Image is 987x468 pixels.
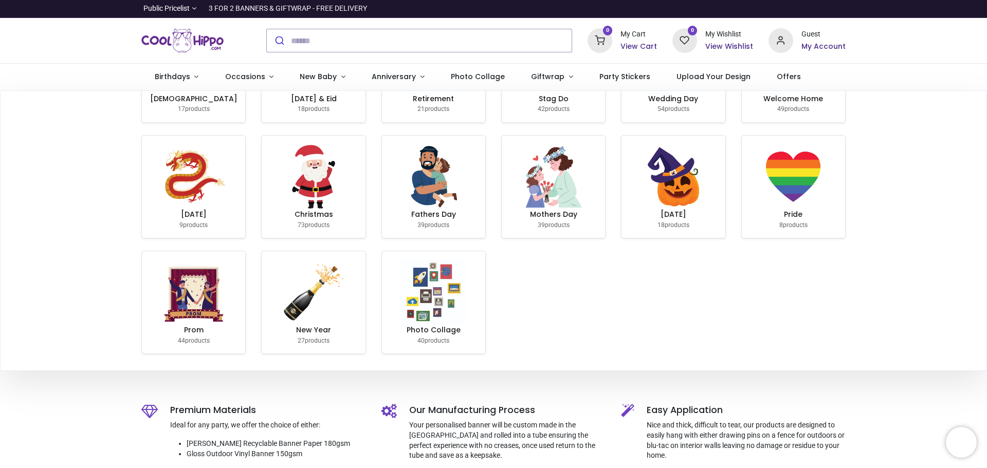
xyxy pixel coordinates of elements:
[647,420,846,460] p: Nice and thick, difficult to tear, our products are designed to easily hang with either drawing p...
[777,105,809,113] small: products
[372,71,416,82] span: Anniversary
[178,105,185,113] span: 17
[262,251,365,353] a: New Year 27products
[142,136,245,238] a: [DATE] 9products
[622,136,725,238] a: [DATE] 18products
[626,210,721,220] h6: [DATE]
[538,221,545,229] span: 39
[657,221,689,229] small: products
[417,337,425,344] span: 40
[599,71,650,82] span: Party Stickers
[417,105,425,113] span: 21
[161,144,227,210] img: image
[657,105,689,113] small: products
[409,420,606,460] p: Your personalised banner will be custom made in the [GEOGRAPHIC_DATA] and rolled into a tube ensu...
[603,26,613,35] sup: 0
[146,210,241,220] h6: [DATE]
[281,144,346,210] img: image
[386,210,481,220] h6: Fathers Day
[531,71,564,82] span: Giftwrap
[281,259,346,325] img: image
[705,29,753,40] div: My Wishlist
[179,221,183,229] span: 9
[146,325,241,335] h6: Prom
[298,105,330,113] small: products
[141,64,212,90] a: Birthdays
[178,337,210,344] small: products
[705,42,753,52] a: View Wishlist
[141,26,224,55] a: Logo of Cool Hippo
[141,26,224,55] img: Cool Hippo
[267,29,291,52] button: Submit
[688,26,698,35] sup: 0
[266,94,361,104] h6: [DATE] & Eid
[266,325,361,335] h6: New Year
[742,136,845,238] a: Pride 8products
[777,71,801,82] span: Offers
[155,71,190,82] span: Birthdays
[400,259,466,325] img: image
[451,71,505,82] span: Photo Collage
[298,337,305,344] span: 27
[225,71,265,82] span: Occasions
[298,221,330,229] small: products
[358,64,437,90] a: Anniversary
[779,221,783,229] span: 8
[521,144,587,210] img: image
[417,221,425,229] span: 39
[657,221,665,229] span: 18
[298,337,330,344] small: products
[386,94,481,104] h6: Retirement
[620,42,657,52] a: View Cart
[417,105,449,113] small: products
[300,71,337,82] span: New Baby
[178,337,185,344] span: 44
[400,144,466,210] img: image
[212,64,287,90] a: Occasions
[382,136,485,238] a: Fathers Day 39products
[161,259,227,325] img: image
[266,210,361,220] h6: Christmas
[777,105,784,113] span: 49
[538,105,545,113] span: 42
[538,105,570,113] small: products
[409,404,606,417] h5: Our Manufacturing Process
[142,251,245,353] a: Prom 44products
[677,71,751,82] span: Upload Your Design
[502,136,605,238] a: Mothers Day 39products
[209,4,367,14] div: 3 FOR 2 BANNERS & GIFTWRAP - FREE DELIVERY
[143,4,190,14] span: Public Pricelist
[287,64,359,90] a: New Baby
[170,420,366,430] p: Ideal for any party, we offer the choice of either:
[946,427,977,458] iframe: Brevo live chat
[386,325,481,335] h6: Photo Collage
[588,36,612,44] a: 0
[746,210,841,220] h6: Pride
[506,94,601,104] h6: Stag Do
[518,64,586,90] a: Giftwrap
[801,29,846,40] div: Guest
[187,449,366,459] li: Gloss Outdoor Vinyl Banner 150gsm
[382,251,485,353] a: Photo Collage 40products
[801,42,846,52] a: My Account
[187,439,366,449] li: [PERSON_NAME] Recyclable Banner Paper 180gsm
[672,36,697,44] a: 0
[620,29,657,40] div: My Cart
[630,4,846,14] iframe: Customer reviews powered by Trustpilot
[506,210,601,220] h6: Mothers Day
[417,221,449,229] small: products
[298,221,305,229] span: 73
[146,94,241,104] h6: [DEMOGRAPHIC_DATA]
[626,94,721,104] h6: Wedding Day
[647,404,846,417] h5: Easy Application
[746,94,841,104] h6: Welcome Home
[641,144,706,210] img: image
[538,221,570,229] small: products
[178,105,210,113] small: products
[262,136,365,238] a: Christmas 73products
[298,105,305,113] span: 18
